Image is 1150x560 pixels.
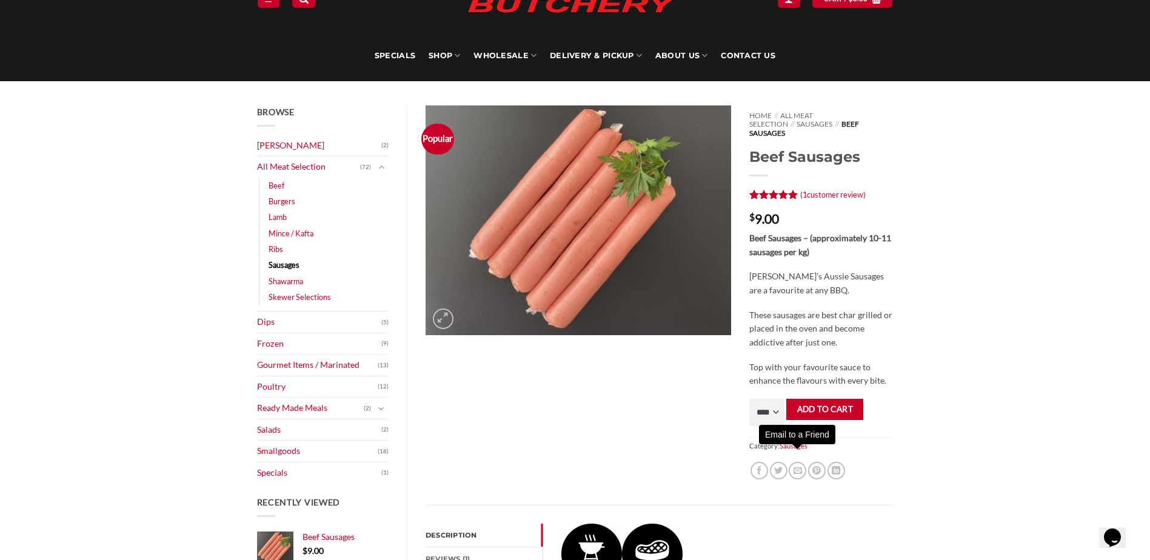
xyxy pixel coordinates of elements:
span: (12) [378,378,389,396]
a: Sausages [797,119,832,128]
p: These sausages are best char grilled or placed in the oven and become addictive after just one. [749,308,893,350]
a: Pin on Pinterest [808,462,826,479]
a: Delivery & Pickup [550,30,642,81]
a: Zoom [433,308,453,329]
a: Salads [257,419,382,441]
a: Poultry [257,376,378,398]
span: Category: [749,437,893,455]
span: (18) [378,442,389,461]
bdi: 9.00 [303,545,324,556]
a: Sausages [269,257,299,273]
a: All Meat Selection [257,156,361,178]
a: Beef [269,178,284,193]
a: Frozen [257,333,382,355]
a: Shawarma [269,273,303,289]
a: About Us [655,30,707,81]
a: Share on Facebook [751,462,768,479]
button: Add to cart [786,399,863,420]
span: (2) [364,399,371,418]
span: Beef Sausages [749,119,858,137]
iframe: chat widget [1099,512,1138,548]
span: (2) [381,421,389,439]
a: Burgers [269,193,295,209]
h1: Beef Sausages [749,147,893,166]
span: (9) [381,335,389,353]
a: Beef Sausages [303,532,389,542]
img: Beef Sausages [426,105,731,335]
a: Ready Made Meals [257,398,364,419]
a: Home [749,111,772,120]
a: Share on LinkedIn [827,462,845,479]
a: Specials [375,30,415,81]
span: (13) [378,356,389,375]
a: [PERSON_NAME] [257,135,382,156]
span: // [835,119,839,128]
a: (1customer review) [800,190,866,199]
span: // [774,111,778,120]
a: Share on Twitter [770,462,787,479]
a: SHOP [429,30,460,81]
span: $ [749,212,755,222]
div: Rated 5 out of 5 [749,190,798,201]
a: Contact Us [721,30,775,81]
strong: Beef Sausages – (approximately 10-11 sausages per kg) [749,233,891,257]
p: [PERSON_NAME]’s Aussie Sausages are a favourite at any BBQ. [749,270,893,297]
a: Mince / Kafta [269,225,313,241]
p: Top with your favourite sauce to enhance the flavours with every bite. [749,361,893,388]
a: Dips [257,312,382,333]
a: Specials [257,462,382,484]
span: Beef Sausages [303,532,355,542]
a: Email to a Friend [789,462,806,479]
a: Wholesale [473,30,537,81]
span: 1 [749,190,755,204]
span: // [791,119,795,128]
span: (5) [381,313,389,332]
a: Gourmet Items / Marinated [257,355,378,376]
span: (72) [360,158,371,176]
span: $ [303,545,307,556]
span: (1) [381,464,389,482]
a: All Meat Selection [749,111,813,128]
span: Rated out of 5 based on customer rating [749,190,798,204]
a: Ribs [269,241,283,257]
a: Skewer Selections [269,289,331,305]
bdi: 9.00 [749,211,779,226]
a: Smallgoods [257,441,378,462]
span: Browse [257,107,295,117]
button: Toggle [374,402,389,415]
span: Recently Viewed [257,497,341,507]
a: Description [426,524,543,547]
button: Toggle [374,161,389,174]
a: Sausages [780,442,807,450]
a: Lamb [269,209,287,225]
span: (2) [381,136,389,155]
span: 1 [803,190,807,199]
